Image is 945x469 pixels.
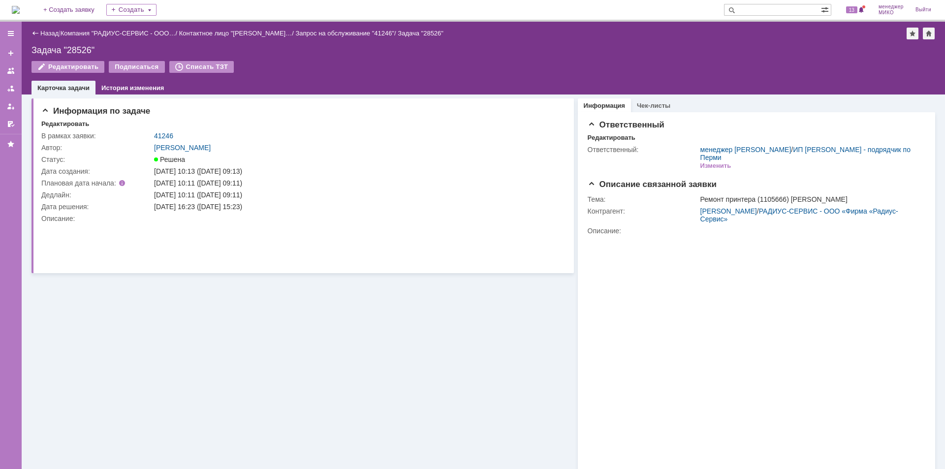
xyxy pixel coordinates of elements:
[879,4,904,10] span: менеджер
[637,102,670,109] a: Чек-листы
[154,179,559,187] div: [DATE] 10:11 ([DATE] 09:11)
[101,84,164,92] a: История изменения
[700,162,731,170] div: Изменить
[700,146,791,154] a: менеджер [PERSON_NAME]
[61,30,179,37] div: /
[398,30,443,37] div: Задача "28526"
[3,63,19,79] a: Заявки на командах
[31,45,935,55] div: Задача "28526"
[3,116,19,132] a: Мои согласования
[588,227,922,235] div: Описание:
[37,84,90,92] a: Карточка задачи
[41,203,152,211] div: Дата решения:
[41,156,152,163] div: Статус:
[41,179,140,187] div: Плановая дата начала:
[154,191,559,199] div: [DATE] 10:11 ([DATE] 09:11)
[295,30,394,37] a: Запрос на обслуживание "41246"
[41,106,150,116] span: Информация по задаче
[588,180,717,189] span: Описание связанной заявки
[154,203,559,211] div: [DATE] 16:23 ([DATE] 15:23)
[588,120,664,129] span: Ответственный
[700,207,757,215] a: [PERSON_NAME]
[41,132,152,140] div: В рамках заявки:
[295,30,398,37] div: /
[700,207,898,223] a: РАДИУС-СЕРВИС - ООО «Фирма «Радиус-Сервис»
[3,81,19,96] a: Заявки в моей ответственности
[154,167,559,175] div: [DATE] 10:13 ([DATE] 09:13)
[700,146,920,161] div: /
[879,10,904,16] span: МИКО
[588,195,698,203] div: Тема:
[588,207,698,215] div: Контрагент:
[3,45,19,61] a: Создать заявку
[700,207,920,223] div: /
[12,6,20,14] a: Перейти на домашнюю страницу
[700,195,920,203] div: Ремонт принтера (1105666) [PERSON_NAME]
[41,167,152,175] div: Дата создания:
[821,4,831,14] span: Расширенный поиск
[179,30,296,37] div: /
[41,215,561,222] div: Описание:
[3,98,19,114] a: Мои заявки
[41,191,152,199] div: Дедлайн:
[41,120,89,128] div: Редактировать
[154,144,211,152] a: [PERSON_NAME]
[588,134,635,142] div: Редактировать
[41,144,152,152] div: Автор:
[154,132,173,140] a: 41246
[59,29,60,36] div: |
[584,102,625,109] a: Информация
[106,4,157,16] div: Создать
[40,30,59,37] a: Назад
[588,146,698,154] div: Ответственный:
[907,28,918,39] div: Добавить в избранное
[923,28,935,39] div: Сделать домашней страницей
[61,30,176,37] a: Компания "РАДИУС-СЕРВИС - ООО…
[846,6,857,13] span: 13
[154,156,185,163] span: Решена
[700,146,911,161] a: ИП [PERSON_NAME] - подрядчик по Перми
[179,30,292,37] a: Контактное лицо "[PERSON_NAME]…
[12,6,20,14] img: logo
